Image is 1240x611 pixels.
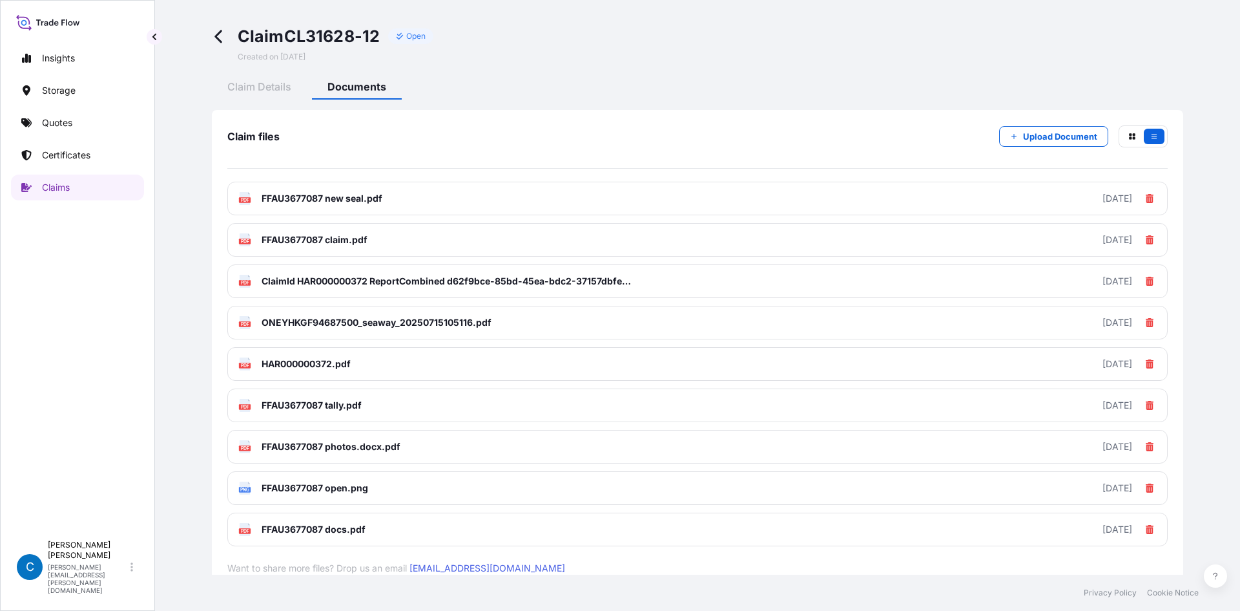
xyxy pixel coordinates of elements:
span: [DATE] [280,52,305,62]
span: FFAU3677087 docs.pdf [262,523,366,536]
text: PDF [241,239,249,244]
a: PDFFFAU3677087 photos.docx.pdf[DATE] [227,430,1168,464]
div: [DATE] [1102,358,1132,370]
div: [DATE] [1102,233,1132,246]
div: [DATE] [1102,275,1132,288]
a: Cookie Notice [1147,588,1199,598]
a: PDFFFAU3677087 tally.pdf[DATE] [227,389,1168,422]
p: Claims [42,181,70,194]
p: [PERSON_NAME][EMAIL_ADDRESS][PERSON_NAME][DOMAIN_NAME] [48,563,128,594]
a: Privacy Policy [1084,588,1137,598]
a: PDFHAR000000372.pdf[DATE] [227,347,1168,381]
text: PDF [241,446,249,451]
p: Open [406,31,426,41]
text: PDF [241,281,249,285]
div: [DATE] [1102,399,1132,412]
span: FFAU3677087 claim.pdf [262,233,367,246]
a: PDFFFAU3677087 docs.pdf[DATE] [227,513,1168,546]
text: PDF [241,322,249,327]
span: FFAU3677087 new seal.pdf [262,192,382,205]
a: [EMAIL_ADDRESS][DOMAIN_NAME] [409,563,565,573]
p: Insights [42,52,75,65]
a: PDFFFAU3677087 claim.pdf[DATE] [227,223,1168,257]
div: [DATE] [1102,482,1132,495]
div: [DATE] [1102,523,1132,536]
a: Storage [11,78,144,103]
span: Claim Details [227,80,291,93]
p: [PERSON_NAME] [PERSON_NAME] [48,540,128,561]
span: Claim files [227,130,280,143]
div: [DATE] [1102,316,1132,329]
a: Certificates [11,142,144,168]
a: PDFFFAU3677087 new seal.pdf[DATE] [227,182,1168,215]
a: PDFONEYHKGF94687500_seaway_20250715105116.pdf[DATE] [227,306,1168,339]
span: FFAU3677087 photos.docx.pdf [262,440,400,453]
a: PDFClaimId HAR000000372 ReportCombined d62f9bce-85bd-45ea-bdc2-37157dbfebdf.pdf[DATE] [227,264,1168,298]
span: ONEYHKGF94687500_seaway_20250715105116.pdf [262,316,491,329]
span: FFAU3677087 open.png [262,482,368,495]
text: PDF [241,529,249,533]
span: Documents [327,80,386,93]
a: PNGFFAU3677087 open.png[DATE] [227,471,1168,505]
p: Upload Document [1023,130,1097,143]
span: Want to share more files? Drop us an email [227,546,1168,575]
div: [DATE] [1102,440,1132,453]
span: FFAU3677087 tally.pdf [262,399,362,412]
text: PNG [240,488,249,492]
div: [DATE] [1102,192,1132,205]
p: Certificates [42,149,90,162]
a: Insights [11,45,144,71]
span: Claim CL31628-12 [238,26,380,47]
text: PDF [241,363,249,368]
a: Claims [11,175,144,200]
span: C [26,561,34,573]
p: Quotes [42,116,72,129]
button: Upload Document [999,126,1108,147]
span: HAR000000372.pdf [262,358,351,370]
span: ClaimId HAR000000372 ReportCombined d62f9bce-85bd-45ea-bdc2-37157dbfebdf.pdf [262,275,634,288]
span: Created on [238,52,305,62]
p: Storage [42,84,76,97]
a: Quotes [11,110,144,136]
text: PDF [241,198,249,202]
text: PDF [241,405,249,409]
